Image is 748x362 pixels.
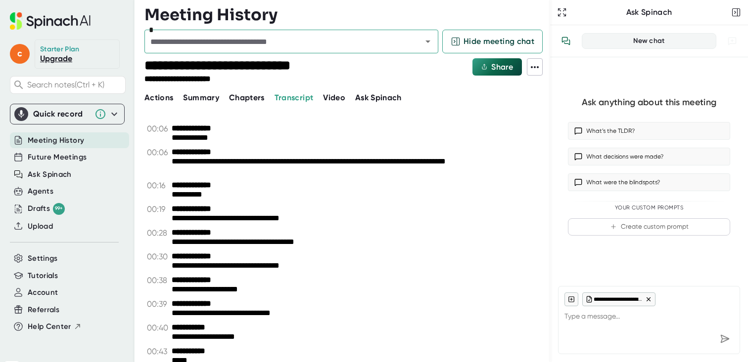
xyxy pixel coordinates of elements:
[147,124,169,133] span: 00:06
[569,7,729,17] div: Ask Spinach
[183,92,219,104] button: Summary
[28,203,65,215] div: Drafts
[27,80,123,89] span: Search notes (Ctrl + K)
[442,30,543,53] button: Hide meeting chat
[229,93,265,102] span: Chapters
[229,92,265,104] button: Chapters
[421,35,435,48] button: Open
[183,93,219,102] span: Summary
[14,104,120,124] div: Quick record
[147,148,169,157] span: 00:06
[10,44,30,64] span: c
[147,204,169,214] span: 00:19
[28,203,65,215] button: Drafts 99+
[147,347,169,356] span: 00:43
[53,203,65,215] div: 99+
[464,36,534,47] span: Hide meeting chat
[40,45,80,54] div: Starter Plan
[555,5,569,19] button: Expand to Ask Spinach page
[729,5,743,19] button: Close conversation sidebar
[568,122,730,140] button: What’s the TLDR?
[568,173,730,191] button: What were the blindspots?
[147,276,169,285] span: 00:38
[556,31,576,51] button: View conversation history
[491,62,513,72] span: Share
[40,54,72,63] a: Upgrade
[147,299,169,309] span: 00:39
[323,92,345,104] button: Video
[28,221,53,232] button: Upload
[568,218,730,236] button: Create custom prompt
[28,321,71,332] span: Help Center
[275,93,314,102] span: Transcript
[28,152,87,163] button: Future Meetings
[716,330,734,348] div: Send message
[588,37,710,45] div: New chat
[355,93,402,102] span: Ask Spinach
[144,92,173,104] button: Actions
[33,109,90,119] div: Quick record
[144,5,278,24] h3: Meeting History
[28,287,58,298] button: Account
[28,321,82,332] button: Help Center
[28,270,58,282] button: Tutorials
[28,304,59,316] button: Referrals
[582,97,716,108] div: Ask anything about this meeting
[28,253,58,264] button: Settings
[28,169,72,180] button: Ask Spinach
[568,148,730,165] button: What decisions were made?
[147,252,169,261] span: 00:30
[28,135,84,146] button: Meeting History
[28,186,53,197] button: Agents
[275,92,314,104] button: Transcript
[568,204,730,211] div: Your Custom Prompts
[355,92,402,104] button: Ask Spinach
[144,93,173,102] span: Actions
[472,58,522,76] button: Share
[147,181,169,190] span: 00:16
[323,93,345,102] span: Video
[147,228,169,238] span: 00:28
[147,323,169,332] span: 00:40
